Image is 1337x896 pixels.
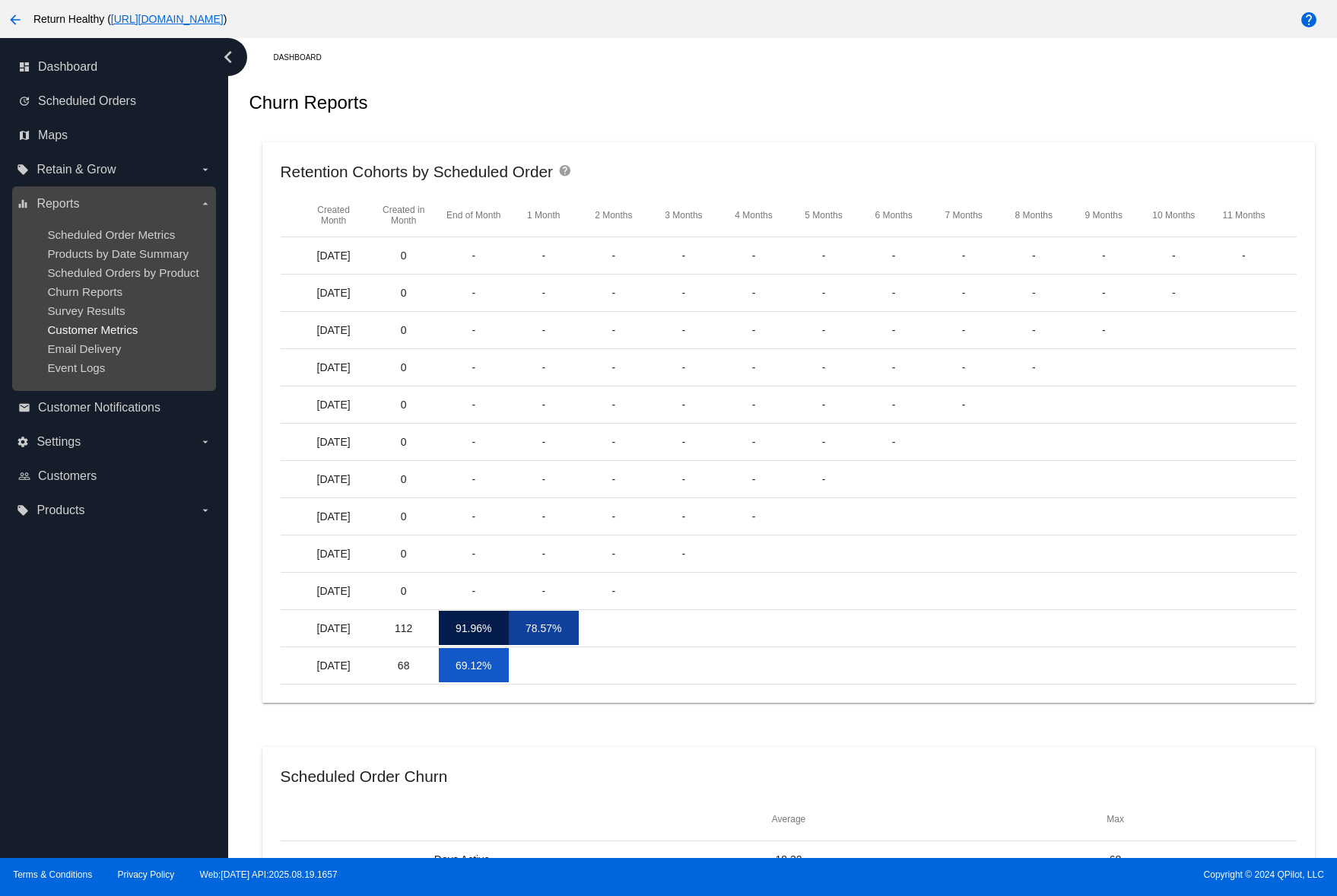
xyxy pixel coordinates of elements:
[579,387,649,421] mat-cell: -
[509,462,579,496] mat-cell: -
[439,210,509,221] mat-header-cell: End of Month
[369,313,439,347] mat-cell: 0
[439,574,509,608] mat-cell: -
[1069,275,1139,310] mat-cell: -
[439,238,509,272] mat-cell: -
[999,350,1069,384] mat-cell: -
[952,814,1279,825] mat-header-cell: Max
[199,436,211,448] i: arrow_drop_down
[369,424,439,459] mat-cell: 0
[859,424,929,459] mat-cell: -
[439,499,509,533] mat-cell: -
[649,350,719,384] mat-cell: -
[17,198,29,210] i: equalizer
[509,499,579,533] mat-cell: -
[789,462,859,496] mat-cell: -
[929,238,999,272] mat-cell: -
[789,424,859,459] mat-cell: -
[17,164,29,176] i: local_offer
[299,499,369,533] mat-cell: [DATE]
[1300,11,1318,29] mat-icon: help
[649,238,719,272] mat-cell: -
[47,228,175,241] a: Scheduled Order Metrics
[369,611,439,645] mat-cell: 112
[199,164,211,176] i: arrow_drop_down
[273,46,335,69] a: Dashboard
[37,435,81,449] span: Settings
[1208,238,1278,272] mat-cell: -
[249,92,367,113] h2: Churn Reports
[719,210,789,221] mat-header-cell: 4 Months
[1069,210,1139,221] mat-header-cell: 9 Months
[509,210,579,221] mat-header-cell: 1 Month
[299,205,369,226] mat-header-cell: Created Month
[579,499,649,533] mat-cell: -
[719,424,789,459] mat-cell: -
[299,648,369,682] mat-cell: [DATE]
[439,462,509,496] mat-cell: -
[509,387,579,421] mat-cell: -
[299,574,369,608] mat-cell: [DATE]
[789,238,859,272] mat-cell: -
[509,611,579,645] mat-cell: 78.57%
[579,238,649,272] mat-cell: -
[47,323,138,336] a: Customer Metrics
[200,869,338,880] a: Web:[DATE] API:2025.08.19.1657
[509,238,579,272] mat-cell: -
[929,313,999,347] mat-cell: -
[579,462,649,496] mat-cell: -
[509,536,579,570] mat-cell: -
[18,123,211,148] a: map Maps
[719,462,789,496] mat-cell: -
[952,853,1279,866] mat-cell: 68
[558,164,576,183] mat-icon: help
[299,238,369,272] mat-cell: [DATE]
[579,350,649,384] mat-cell: -
[859,350,929,384] mat-cell: -
[579,313,649,347] mat-cell: -
[38,94,136,108] span: Scheduled Orders
[859,313,929,347] mat-cell: -
[47,342,121,355] a: Email Delivery
[1069,313,1139,347] mat-cell: -
[37,163,116,176] span: Retain & Grow
[37,197,79,211] span: Reports
[649,313,719,347] mat-cell: -
[369,536,439,570] mat-cell: 0
[299,313,369,347] mat-cell: [DATE]
[18,470,30,482] i: people_outline
[38,469,97,483] span: Customers
[649,499,719,533] mat-cell: -
[47,361,105,374] a: Event Logs
[369,648,439,682] mat-cell: 68
[18,396,211,420] a: email Customer Notifications
[649,424,719,459] mat-cell: -
[439,611,509,645] mat-cell: 91.96%
[369,275,439,310] mat-cell: 0
[369,499,439,533] mat-cell: 0
[18,464,211,488] a: people_outline Customers
[999,313,1069,347] mat-cell: -
[47,304,125,317] span: Survey Results
[999,210,1069,221] mat-header-cell: 8 Months
[649,387,719,421] mat-cell: -
[1139,210,1208,221] mat-header-cell: 10 Months
[719,313,789,347] mat-cell: -
[789,210,859,221] mat-header-cell: 5 Months
[579,424,649,459] mat-cell: -
[509,350,579,384] mat-cell: -
[47,247,189,260] a: Products by Date Summary
[859,275,929,310] mat-cell: -
[649,210,719,221] mat-header-cell: 3 Months
[216,45,240,69] i: chevron_left
[281,163,553,180] h2: Retention Cohorts by Scheduled Order
[47,285,122,298] a: Churn Reports
[18,89,211,113] a: update Scheduled Orders
[439,424,509,459] mat-cell: -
